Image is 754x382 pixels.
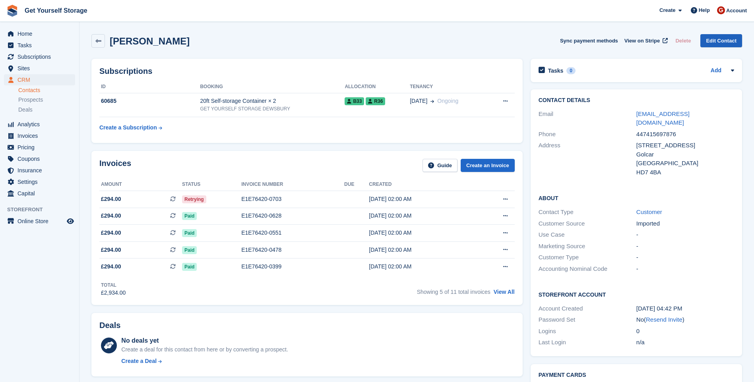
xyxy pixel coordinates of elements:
[711,66,721,75] a: Add
[17,216,65,227] span: Online Store
[539,264,636,274] div: Accounting Nominal Code
[369,229,473,237] div: [DATE] 02:00 AM
[4,28,75,39] a: menu
[437,98,458,104] span: Ongoing
[539,97,734,104] h2: Contact Details
[369,262,473,271] div: [DATE] 02:00 AM
[369,195,473,203] div: [DATE] 02:00 AM
[539,372,734,378] h2: Payment cards
[4,165,75,176] a: menu
[636,242,734,251] div: -
[182,212,197,220] span: Paid
[4,63,75,74] a: menu
[646,316,682,323] a: Resend Invite
[18,96,75,104] a: Prospects
[539,208,636,217] div: Contact Type
[539,327,636,336] div: Logins
[636,315,734,324] div: No
[636,253,734,262] div: -
[101,282,126,289] div: Total
[4,216,75,227] a: menu
[121,357,288,365] a: Create a Deal
[17,63,65,74] span: Sites
[636,264,734,274] div: -
[539,130,636,139] div: Phone
[369,212,473,220] div: [DATE] 02:00 AM
[539,230,636,239] div: Use Case
[18,87,75,94] a: Contacts
[636,219,734,228] div: Imported
[200,105,345,112] div: GET YOURSELF STORAGE DEWSBURY
[636,110,690,126] a: [EMAIL_ADDRESS][DOMAIN_NAME]
[636,159,734,168] div: [GEOGRAPHIC_DATA]
[636,130,734,139] div: 447415697876
[4,176,75,187] a: menu
[636,338,734,347] div: n/a
[7,206,79,214] span: Storefront
[17,176,65,187] span: Settings
[423,159,457,172] a: Guide
[624,37,660,45] span: View on Stripe
[17,165,65,176] span: Insurance
[99,67,515,76] h2: Subscriptions
[182,178,241,191] th: Status
[539,141,636,177] div: Address
[636,141,734,150] div: [STREET_ADDRESS]
[4,40,75,51] a: menu
[99,178,182,191] th: Amount
[4,153,75,164] a: menu
[4,188,75,199] a: menu
[18,106,75,114] a: Deals
[636,230,734,239] div: -
[101,212,121,220] span: £294.00
[200,81,345,93] th: Booking
[461,159,515,172] a: Create an Invoice
[99,120,162,135] a: Create a Subscription
[17,153,65,164] span: Coupons
[344,178,369,191] th: Due
[121,345,288,354] div: Create a deal for this contact from here or by converting a prospect.
[182,195,206,203] span: Retrying
[548,67,564,74] h2: Tasks
[241,229,344,237] div: E1E76420-0551
[18,96,43,104] span: Prospects
[4,119,75,130] a: menu
[726,7,747,15] span: Account
[18,106,33,114] span: Deals
[17,130,65,141] span: Invoices
[6,5,18,17] img: stora-icon-8386f47178a22dfd0bd8f6a31ec36ba5ce8667c1dd55bd0f319d3a0aa187defe.svg
[636,327,734,336] div: 0
[17,28,65,39] span: Home
[21,4,91,17] a: Get Yourself Storage
[182,246,197,254] span: Paid
[101,262,121,271] span: £294.00
[17,142,65,153] span: Pricing
[345,97,364,105] span: B33
[539,290,734,298] h2: Storefront Account
[366,97,385,105] span: R36
[369,178,473,191] th: Created
[659,6,675,14] span: Create
[539,242,636,251] div: Marketing Source
[182,263,197,271] span: Paid
[241,262,344,271] div: E1E76420-0399
[410,81,488,93] th: Tenancy
[539,194,734,202] h2: About
[66,216,75,226] a: Preview store
[636,208,662,215] a: Customer
[700,34,742,47] a: Edit Contact
[369,246,473,254] div: [DATE] 02:00 AM
[110,36,190,46] h2: [PERSON_NAME]
[101,246,121,254] span: £294.00
[644,316,684,323] span: ( )
[121,336,288,345] div: No deals yet
[17,188,65,199] span: Capital
[417,289,490,295] span: Showing 5 of 11 total invoices
[99,321,120,330] h2: Deals
[99,123,157,132] div: Create a Subscription
[182,229,197,237] span: Paid
[4,130,75,141] a: menu
[241,246,344,254] div: E1E76420-0478
[539,304,636,313] div: Account Created
[410,97,427,105] span: [DATE]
